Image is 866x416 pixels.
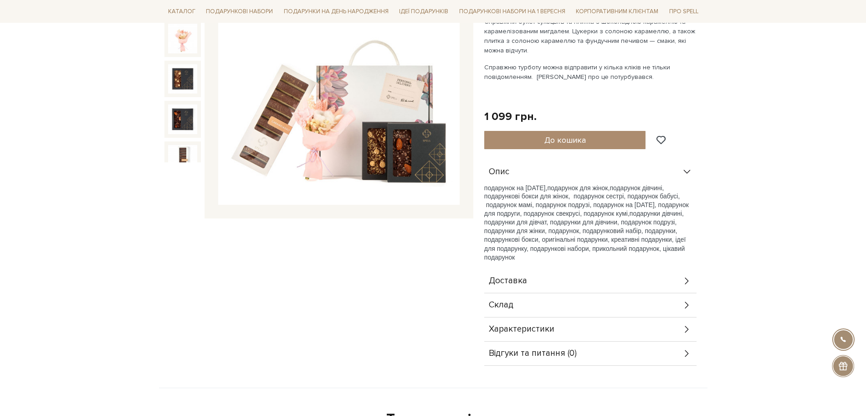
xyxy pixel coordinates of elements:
p: Справжню турботу можна відправити у кілька кліків не тільки повідомленням. [PERSON_NAME] про це п... [484,62,698,82]
img: Подарунок Розцвіт [168,104,197,134]
img: Подарунок Розцвіт [168,64,197,94]
button: До кошика [484,131,646,149]
a: Подарункові набори на 1 Вересня [456,4,569,19]
span: Відгуки та питання (0) [489,349,577,358]
a: Подарунки на День народження [280,5,392,19]
span: Опис [489,168,509,176]
span: подарунок дівчині, подарункові бокси для жінок, подарунок сестрі, подарунок бабусі, подарунок мам... [484,184,689,217]
div: 1 099 грн. [484,109,537,124]
span: До кошика [544,135,586,145]
a: Подарункові набори [202,5,277,19]
span: Склад [489,301,513,309]
p: Справжній букет сухоцвіть та плитка з шоколадною карамеллю та карамелізованим мигдалем. Цукерки з... [484,17,698,55]
a: Каталог [164,5,199,19]
img: Подарунок Розцвіт [168,24,197,53]
span: подарунки дівчині, подарунки для дівчат, подарунки для дівчини, подарунок подрузі, подарунки для ... [484,210,686,261]
span: Доставка [489,277,527,285]
img: Подарунок Розцвіт [168,145,197,174]
span: подарунок на [DATE], [484,184,548,192]
span: Характеристики [489,325,554,333]
a: Ідеї подарунків [395,5,452,19]
span: подарунок для жінок, [547,184,610,192]
a: Корпоративним клієнтам [572,4,662,19]
a: Про Spell [666,5,702,19]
